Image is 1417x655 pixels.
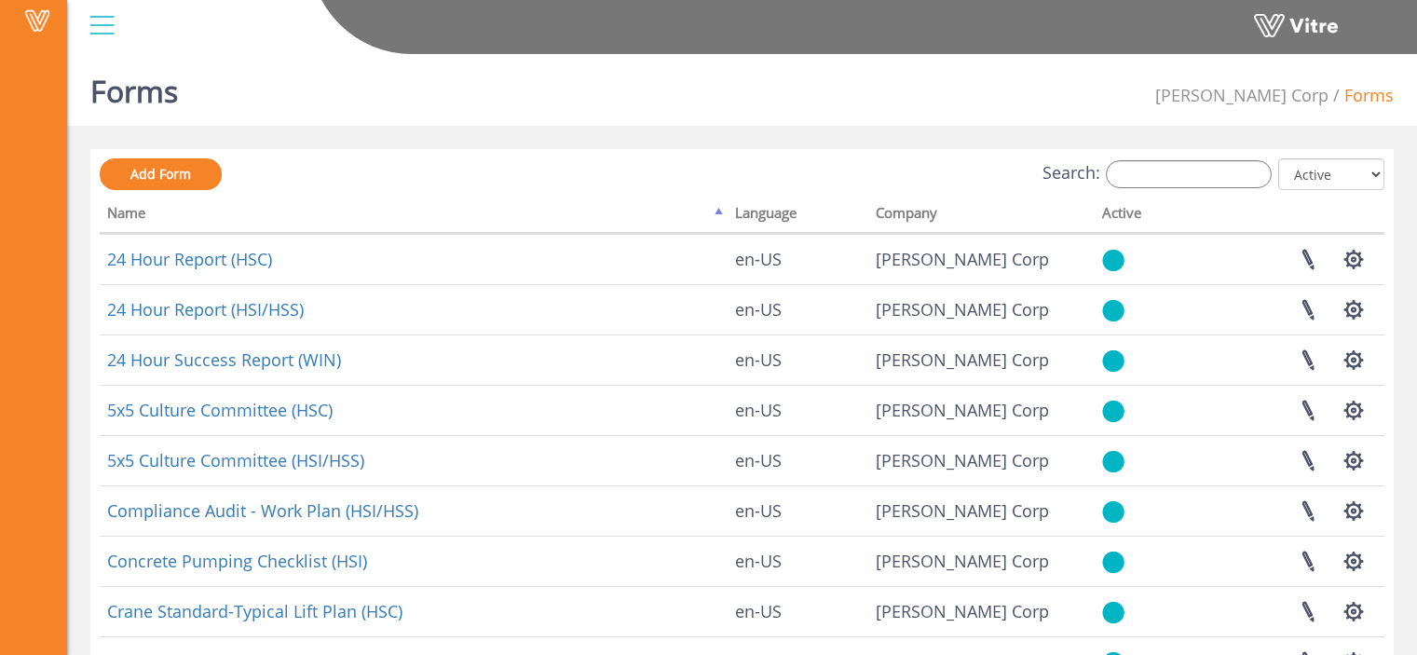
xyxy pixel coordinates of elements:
a: 5x5 Culture Committee (HSC) [107,399,333,421]
span: 210 [876,449,1049,471]
span: 210 [876,600,1049,622]
span: 210 [876,298,1049,321]
td: en-US [728,284,868,334]
span: 210 [876,550,1049,572]
td: en-US [728,334,868,385]
span: 210 [876,499,1049,522]
td: en-US [728,435,868,485]
a: 5x5 Culture Committee (HSI/HSS) [107,449,364,471]
img: yes [1102,601,1124,624]
span: 210 [1155,84,1328,106]
img: yes [1102,249,1124,272]
a: 24 Hour Success Report (WIN) [107,348,341,371]
img: yes [1102,450,1124,473]
td: en-US [728,586,868,636]
span: 210 [876,348,1049,371]
span: Add Form [130,165,191,183]
th: Active [1095,198,1192,234]
th: Company [868,198,1096,234]
a: 24 Hour Report (HSI/HSS) [107,298,304,321]
input: Search: [1106,160,1272,188]
td: en-US [728,485,868,536]
a: Compliance Audit - Work Plan (HSI/HSS) [107,499,418,522]
th: Name: activate to sort column descending [100,198,728,234]
th: Language [728,198,868,234]
a: Add Form [100,158,222,190]
a: Concrete Pumping Checklist (HSI) [107,550,367,572]
img: yes [1102,299,1124,322]
img: yes [1102,349,1124,373]
img: yes [1102,500,1124,524]
td: en-US [728,536,868,586]
img: yes [1102,551,1124,574]
label: Search: [1042,160,1272,188]
a: Crane Standard-Typical Lift Plan (HSC) [107,600,402,622]
span: 210 [876,248,1049,270]
img: yes [1102,400,1124,423]
span: 210 [876,399,1049,421]
td: en-US [728,385,868,435]
a: 24 Hour Report (HSC) [107,248,272,270]
h1: Forms [90,47,178,126]
td: en-US [728,234,868,284]
li: Forms [1328,84,1394,108]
